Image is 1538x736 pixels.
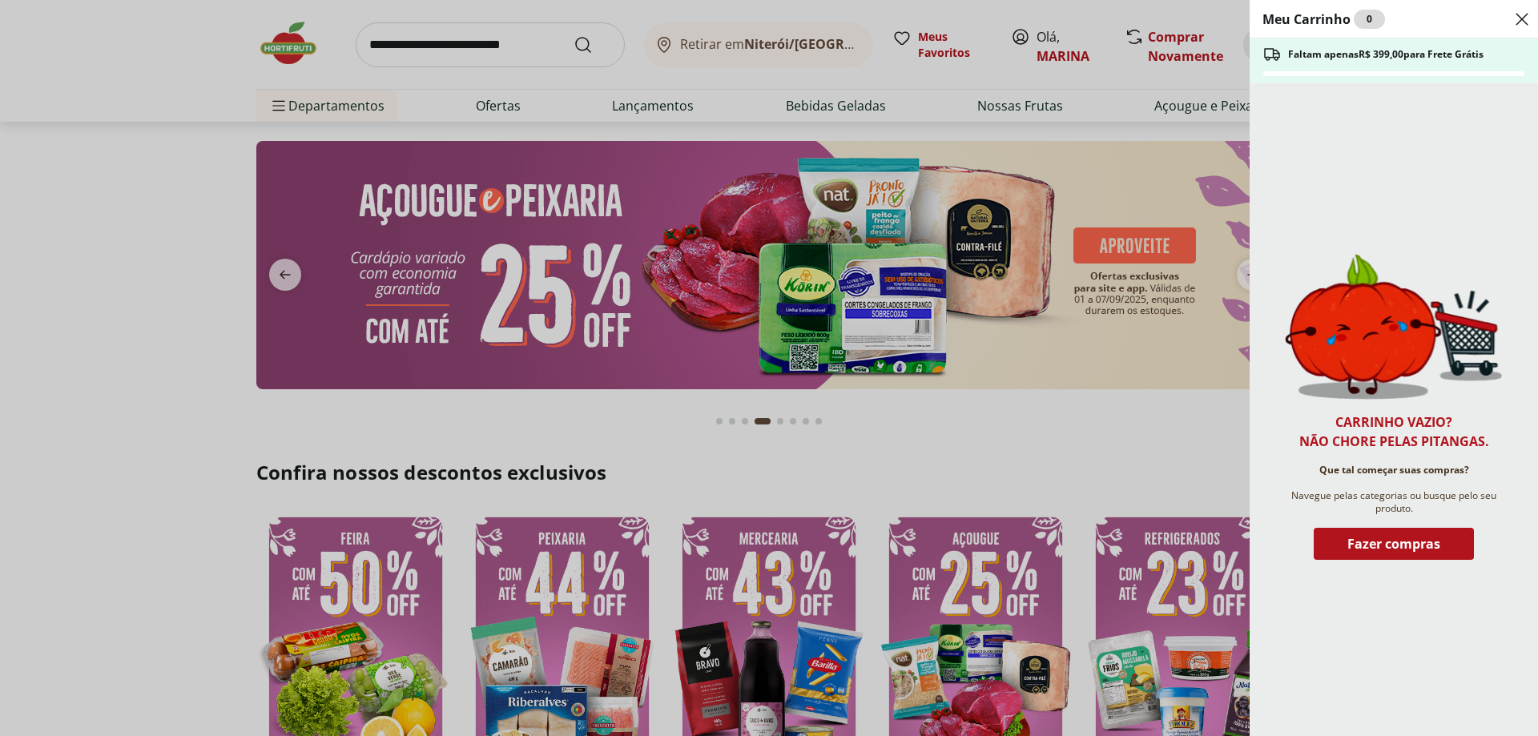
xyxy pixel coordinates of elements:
[1262,10,1385,29] h2: Meu Carrinho
[1354,10,1385,29] div: 0
[1347,537,1440,550] span: Fazer compras
[1314,528,1474,566] button: Fazer compras
[1285,254,1503,400] img: Carrinho vazio
[1288,48,1484,61] span: Faltam apenas R$ 399,00 para Frete Grátis
[1319,464,1469,477] span: Que tal começar suas compras?
[1285,489,1503,515] span: Navegue pelas categorias ou busque pelo seu produto.
[1299,412,1489,451] h2: Carrinho vazio? Não chore pelas pitangas.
